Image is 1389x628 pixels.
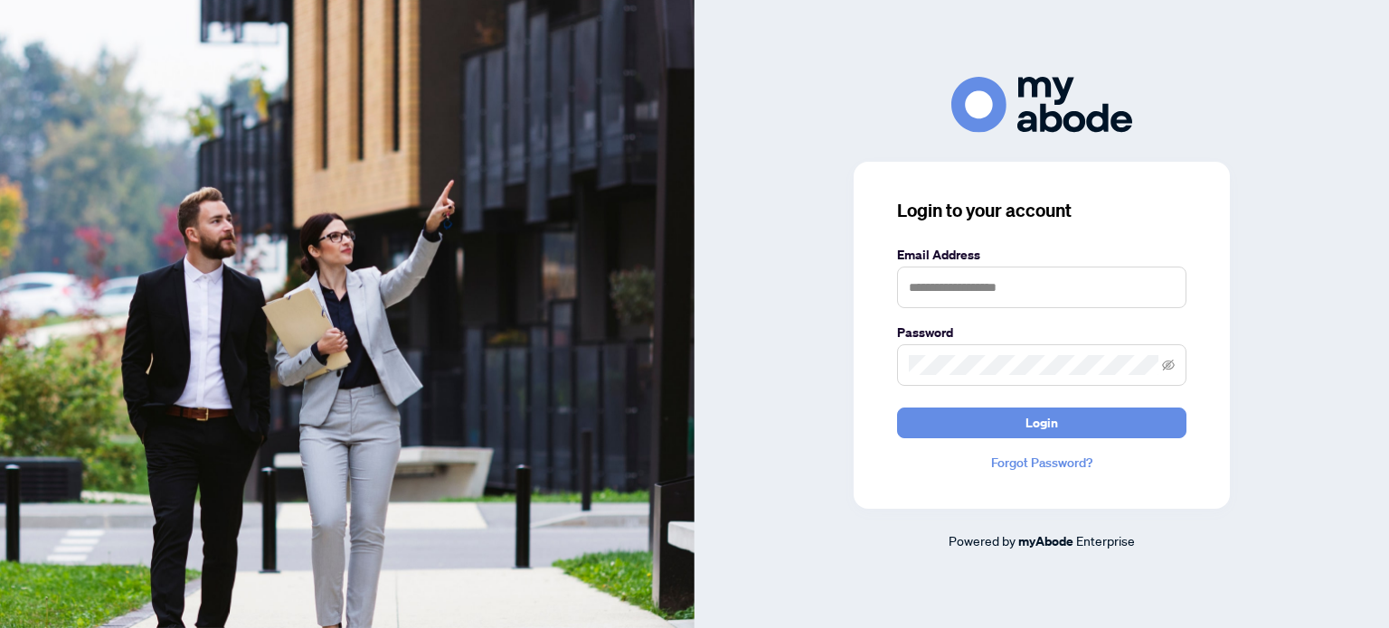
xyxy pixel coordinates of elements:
[897,453,1186,473] a: Forgot Password?
[897,245,1186,265] label: Email Address
[897,198,1186,223] h3: Login to your account
[1076,532,1135,548] span: Enterprise
[897,323,1186,342] label: Password
[1018,531,1073,551] a: myAbode
[949,532,1016,548] span: Powered by
[1162,359,1175,371] span: eye-invisible
[897,408,1186,438] button: Login
[1025,408,1058,437] span: Login
[951,77,1132,132] img: ma-logo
